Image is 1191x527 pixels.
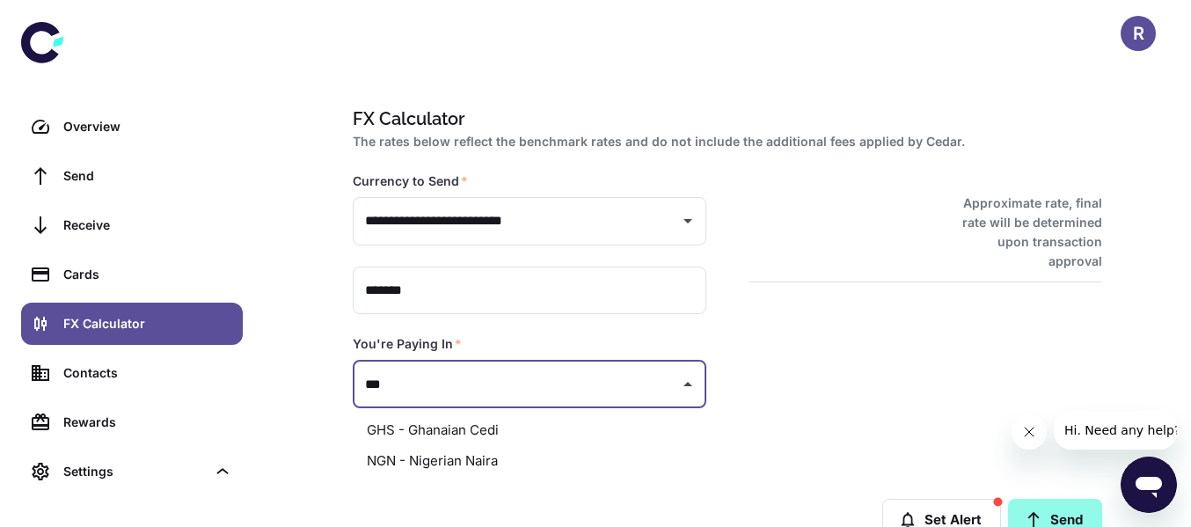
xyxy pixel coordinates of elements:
[11,12,127,26] span: Hi. Need any help?
[353,446,706,477] li: NGN - Nigerian Naira
[63,117,232,136] div: Overview
[353,335,462,353] label: You're Paying In
[63,363,232,383] div: Contacts
[63,166,232,186] div: Send
[353,415,706,446] li: GHS - Ghanaian Cedi
[63,462,206,481] div: Settings
[676,209,700,233] button: Open
[21,303,243,345] a: FX Calculator
[63,413,232,432] div: Rewards
[943,194,1102,271] h6: Approximate rate, final rate will be determined upon transaction approval
[1121,16,1156,51] button: R
[1121,457,1177,513] iframe: Button to launch messaging window
[21,204,243,246] a: Receive
[21,450,243,493] div: Settings
[63,314,232,333] div: FX Calculator
[63,265,232,284] div: Cards
[353,172,468,190] label: Currency to Send
[21,352,243,394] a: Contacts
[63,216,232,235] div: Receive
[21,401,243,443] a: Rewards
[21,253,243,296] a: Cards
[21,106,243,148] a: Overview
[676,372,700,397] button: Close
[1012,414,1047,450] iframe: Close message
[21,155,243,197] a: Send
[353,106,1095,132] h1: FX Calculator
[1054,411,1177,450] iframe: Message from company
